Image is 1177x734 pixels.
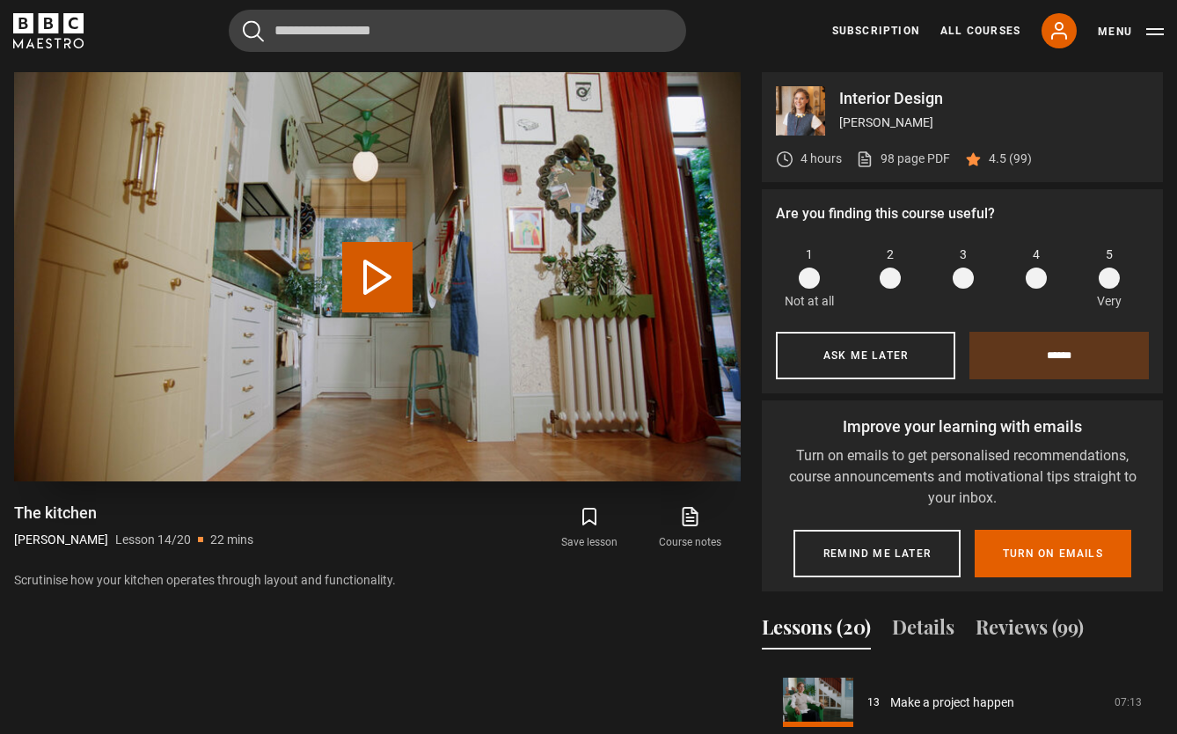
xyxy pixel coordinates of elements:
[13,13,84,48] svg: BBC Maestro
[839,91,1149,106] p: Interior Design
[776,332,955,379] button: Ask me later
[776,203,1149,224] p: Are you finding this course useful?
[832,23,919,39] a: Subscription
[14,531,108,549] p: [PERSON_NAME]
[1092,292,1126,311] p: Very
[976,613,1084,650] button: Reviews (99)
[243,20,264,42] button: Submit the search query
[115,531,191,549] p: Lesson 14/20
[762,613,871,650] button: Lessons (20)
[14,571,741,590] p: Scrutinise how your kitchen operates through layout and functionality.
[892,613,954,650] button: Details
[210,531,253,549] p: 22 mins
[975,530,1131,577] button: Turn on emails
[890,694,1014,712] a: Make a project happen
[776,445,1149,509] p: Turn on emails to get personalised recommendations, course announcements and motivational tips st...
[806,246,813,264] span: 1
[960,246,967,264] span: 3
[14,72,741,481] video-js: Video Player
[1098,23,1164,40] button: Toggle navigation
[229,10,686,52] input: Search
[793,530,961,577] button: Remind me later
[1033,246,1040,264] span: 4
[856,150,950,168] a: 98 page PDF
[1106,246,1113,264] span: 5
[539,503,640,554] button: Save lesson
[839,114,1149,132] p: [PERSON_NAME]
[887,246,894,264] span: 2
[14,503,253,524] h1: The kitchen
[940,23,1020,39] a: All Courses
[640,503,741,554] a: Course notes
[785,292,834,311] p: Not at all
[776,415,1149,438] p: Improve your learning with emails
[989,150,1032,168] p: 4.5 (99)
[342,242,413,312] button: Play Lesson The kitchen
[801,150,842,168] p: 4 hours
